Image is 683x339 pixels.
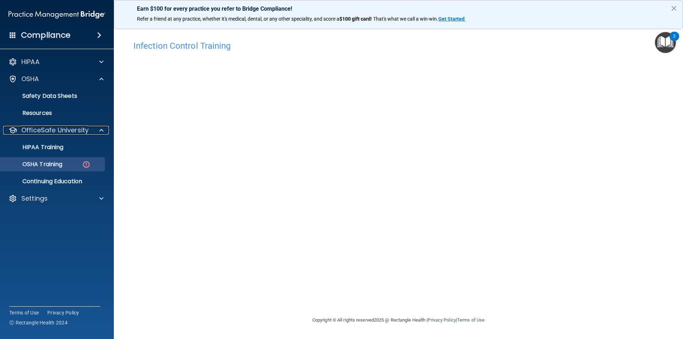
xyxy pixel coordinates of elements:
[438,16,465,22] strong: Get Started
[9,194,104,203] a: Settings
[438,16,466,22] a: Get Started
[82,160,91,169] img: danger-circle.6113f641.png
[671,2,677,14] button: Close
[5,144,63,151] p: HIPAA Training
[560,288,674,317] iframe: Drift Widget Chat Controller
[428,317,456,323] a: Privacy Policy
[655,32,676,53] button: Open Resource Center, 2 new notifications
[137,16,339,22] span: Refer a friend at any practice, whether it's medical, dental, or any other speciality, and score a
[21,194,48,203] p: Settings
[9,75,104,83] a: OSHA
[137,5,660,12] p: Earn $100 for every practice you refer to Bridge Compliance!
[9,309,39,316] a: Terms of Use
[133,41,663,51] h4: Infection Control Training
[5,92,102,100] p: Safety Data Sheets
[5,110,102,117] p: Resources
[9,319,68,326] span: Ⓒ Rectangle Health 2024
[133,54,489,273] iframe: infection-control-training
[269,309,528,332] div: Copyright © All rights reserved 2025 @ Rectangle Health | |
[9,58,104,66] a: HIPAA
[5,161,62,168] p: OSHA Training
[5,178,102,185] p: Continuing Education
[21,30,70,40] h4: Compliance
[21,126,89,134] p: OfficeSafe University
[339,16,371,22] strong: $100 gift card
[21,58,39,66] p: HIPAA
[9,126,104,134] a: OfficeSafe University
[9,7,105,22] img: PMB logo
[673,36,676,46] div: 2
[371,16,438,22] span: ! That's what we call a win-win.
[21,75,39,83] p: OSHA
[457,317,485,323] a: Terms of Use
[47,309,79,316] a: Privacy Policy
